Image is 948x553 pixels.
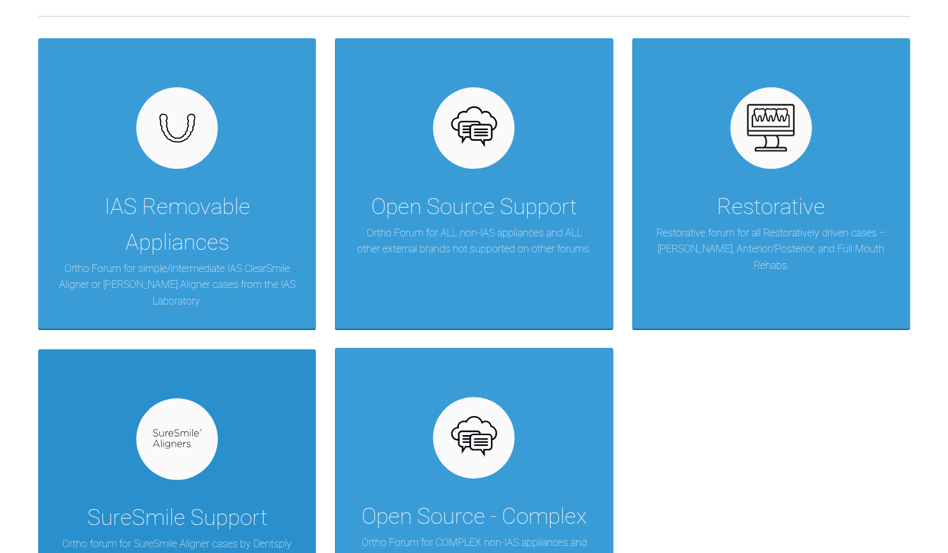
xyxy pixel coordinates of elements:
p: Ortho Forum for ALL non-IAS appliances and ALL other external brands not supported on other forums. [354,225,593,257]
div: Open Source Support [371,189,577,225]
div: Restorative [717,189,825,225]
p: Restorative forum for all Restoratively driven cases – [PERSON_NAME], Anterior/Posterior, and Ful... [651,225,891,274]
img: opensource.6e495855.svg [449,103,499,152]
a: RestorativeRestorative forum for all Restoratively driven cases – [PERSON_NAME], Anterior/Posteri... [632,38,910,329]
img: opensource.6e495855.svg [449,413,499,462]
div: SureSmile Support [87,500,267,536]
div: IAS Removable Appliances [57,189,297,261]
img: suresmile.935bb804.svg [153,429,202,449]
img: removables.927eaa4e.svg [153,110,202,147]
a: Open Source SupportOrtho Forum for ALL non-IAS appliances and ALL other external brands not suppo... [335,38,612,329]
p: Ortho Forum for simple/intermediate IAS ClearSmile Aligner or [PERSON_NAME] Aligner cases from th... [57,261,297,310]
img: restorative.65e8f6b6.svg [746,103,795,152]
div: Open Source - Complex [361,499,586,535]
a: IAS Removable AppliancesOrtho Forum for simple/intermediate IAS ClearSmile Aligner or [PERSON_NAM... [38,38,316,329]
